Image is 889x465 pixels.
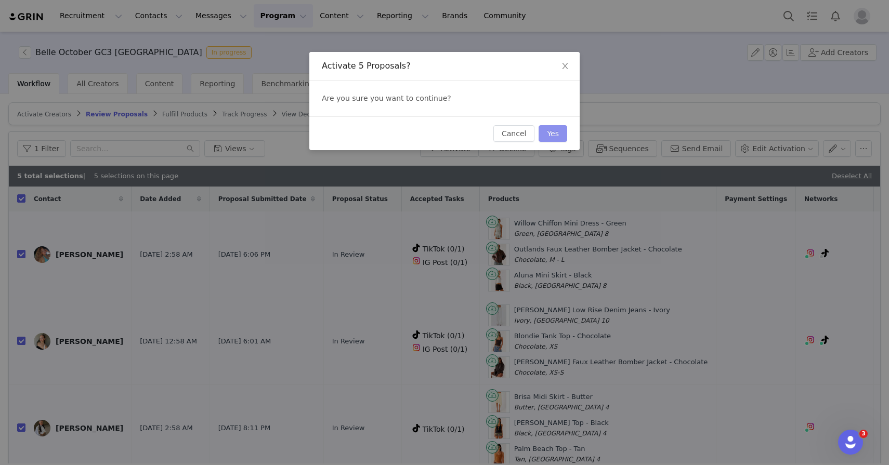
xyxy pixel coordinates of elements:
[838,430,863,455] iframe: Intercom live chat
[322,60,567,72] div: Activate 5 Proposals?
[493,125,534,142] button: Cancel
[859,430,868,438] span: 3
[539,125,567,142] button: Yes
[309,81,580,116] div: Are you sure you want to continue?
[551,52,580,81] button: Close
[561,62,569,70] i: icon: close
